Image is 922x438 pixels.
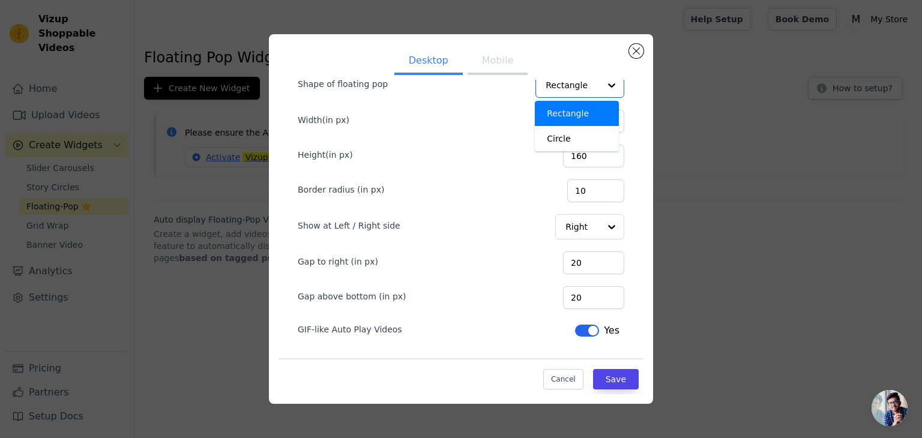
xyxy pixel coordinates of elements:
[298,78,388,90] label: Shape of floating pop
[298,323,402,335] label: GIF-like Auto Play Videos
[543,369,583,389] button: Cancel
[535,101,619,126] div: Rectangle
[298,220,400,232] label: Show at Left / Right side
[394,49,463,75] button: Desktop
[298,290,406,302] label: Gap above bottom (in px)
[872,390,908,426] div: Open chat
[298,149,353,161] label: Height(in px)
[298,114,349,126] label: Width(in px)
[468,49,528,75] button: Mobile
[629,44,643,58] button: Close modal
[593,369,639,389] button: Save
[535,126,619,151] div: Circle
[604,323,619,338] span: Yes
[298,184,384,196] label: Border radius (in px)
[298,256,378,268] label: Gap to right (in px)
